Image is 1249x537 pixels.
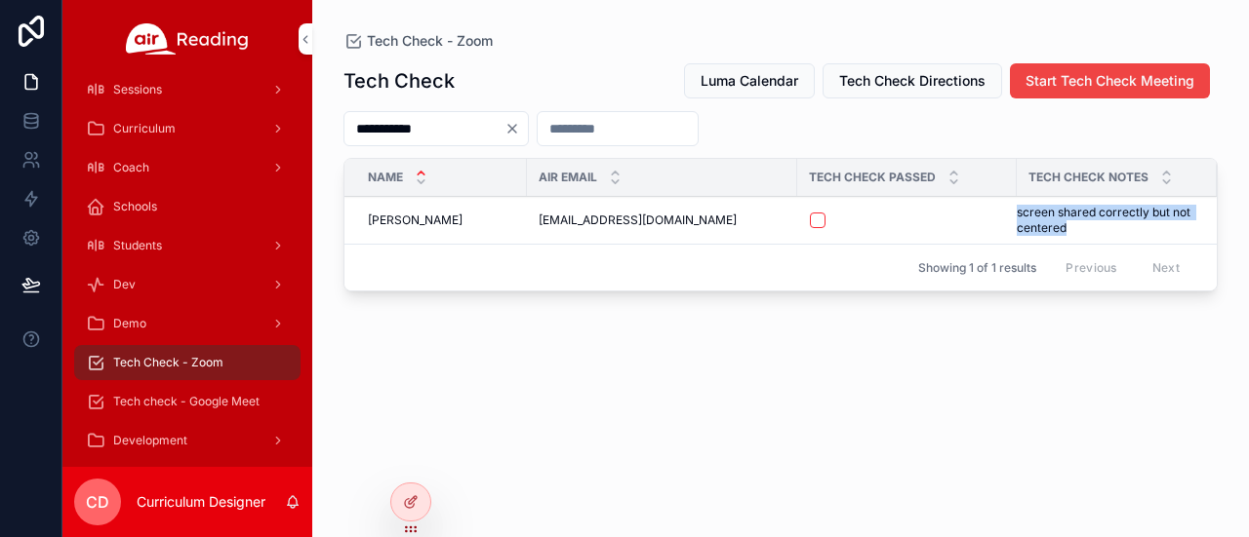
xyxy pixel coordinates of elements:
[809,170,936,185] span: Tech Check Passed
[113,82,162,97] span: Sessions
[113,394,260,409] span: Tech check - Google Meet
[113,160,149,175] span: Coach
[1010,63,1210,98] button: Start Tech Check Meeting
[74,306,301,341] a: Demo
[918,260,1036,276] span: Showing 1 of 1 results
[113,316,146,331] span: Demo
[74,267,301,302] a: Dev
[539,170,597,185] span: Air Email
[368,212,515,228] a: [PERSON_NAME]
[74,345,301,380] a: Tech Check - Zoom
[74,111,301,146] a: Curriculum
[343,67,455,95] h1: Tech Check
[504,121,528,136] button: Clear
[367,31,493,51] span: Tech Check - Zoom
[701,71,798,91] span: Luma Calendar
[113,238,162,253] span: Students
[74,384,301,419] a: Tech check - Google Meet
[74,228,301,263] a: Students
[113,277,136,292] span: Dev
[86,490,109,514] span: CD
[539,212,737,228] span: [EMAIL_ADDRESS][DOMAIN_NAME]
[74,72,301,107] a: Sessions
[74,189,301,224] a: Schools
[113,199,157,214] span: Schools
[368,212,463,228] span: [PERSON_NAME]
[62,78,312,467] div: scrollable content
[368,170,403,185] span: Name
[823,63,1002,98] button: Tech Check Directions
[1028,170,1148,185] span: Tech Check Notes
[1026,71,1194,91] span: Start Tech Check Meeting
[343,31,493,51] a: Tech Check - Zoom
[1017,205,1193,236] a: screen shared correctly but not centered
[113,433,187,448] span: Development
[113,121,176,136] span: Curriculum
[684,63,815,98] button: Luma Calendar
[137,492,265,512] p: Curriculum Designer
[113,355,223,370] span: Tech Check - Zoom
[74,423,301,458] a: Development
[839,71,986,91] span: Tech Check Directions
[74,150,301,185] a: Coach
[126,23,249,55] img: App logo
[539,212,786,228] a: [EMAIL_ADDRESS][DOMAIN_NAME]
